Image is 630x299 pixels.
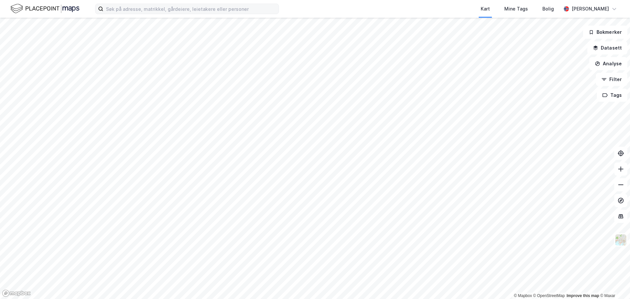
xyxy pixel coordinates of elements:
button: Analyse [589,57,627,70]
a: OpenStreetMap [533,293,565,298]
div: Mine Tags [504,5,528,13]
a: Improve this map [567,293,599,298]
img: Z [615,234,627,246]
a: Mapbox homepage [2,289,31,297]
div: Kontrollprogram for chat [597,267,630,299]
iframe: Chat Widget [597,267,630,299]
button: Datasett [587,41,627,54]
div: [PERSON_NAME] [572,5,609,13]
button: Bokmerker [583,26,627,39]
div: Bolig [542,5,554,13]
img: logo.f888ab2527a4732fd821a326f86c7f29.svg [10,3,79,14]
input: Søk på adresse, matrikkel, gårdeiere, leietakere eller personer [103,4,279,14]
button: Tags [597,89,627,102]
a: Mapbox [514,293,532,298]
div: Kart [481,5,490,13]
button: Filter [596,73,627,86]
